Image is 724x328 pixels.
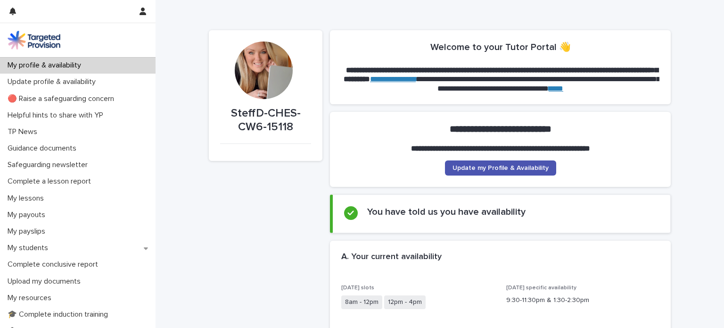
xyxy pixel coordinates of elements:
p: SteffD-CHES-CW6-15118 [220,107,311,134]
p: Safeguarding newsletter [4,160,95,169]
a: Update my Profile & Availability [445,160,556,176]
p: My payouts [4,210,53,219]
p: 🎓 Complete induction training [4,310,115,319]
img: M5nRWzHhSzIhMunXDL62 [8,31,60,50]
p: Update profile & availability [4,77,103,86]
p: TP News [4,127,45,136]
p: Guidance documents [4,144,84,153]
span: 8am - 12pm [341,295,382,309]
h2: You have told us you have availability [367,206,526,218]
span: Update my Profile & Availability [452,165,549,171]
p: Helpful hints to share with YP [4,111,111,120]
p: My resources [4,294,59,303]
p: My lessons [4,194,51,203]
p: Upload my documents [4,277,88,286]
p: My profile & availability [4,61,89,70]
p: 🔴 Raise a safeguarding concern [4,94,122,103]
p: Complete a lesson report [4,177,99,186]
h2: Welcome to your Tutor Portal 👋 [430,42,571,53]
span: 12pm - 4pm [384,295,426,309]
span: [DATE] specific availability [506,285,576,291]
p: My payslips [4,227,53,236]
p: 9:30-11:30pm & 1:30-2:30pm [506,295,660,305]
p: My students [4,244,56,252]
h2: A. Your current availability [341,252,442,262]
p: Complete conclusive report [4,260,106,269]
span: [DATE] slots [341,285,374,291]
